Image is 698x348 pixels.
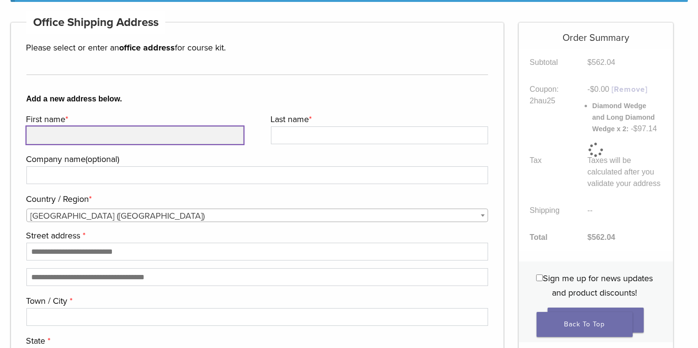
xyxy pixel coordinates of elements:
button: Place order [548,308,644,333]
h5: Order Summary [519,23,673,44]
label: Company name [26,152,486,166]
span: Country / Region [26,209,489,222]
label: First name [26,112,241,126]
label: Country / Region [26,192,486,206]
label: Last name [271,112,486,126]
span: (optional) [86,154,120,164]
label: Town / City [26,294,486,308]
h4: Office Shipping Address [26,11,166,34]
strong: office address [120,42,175,53]
p: Please select or enter an for course kit. [26,40,489,55]
b: Add a new address below. [26,93,489,105]
label: State [26,334,486,348]
a: Back To Top [537,312,633,337]
span: United States (US) [27,209,488,223]
label: Street address [26,228,486,243]
span: Sign me up for news updates and product discounts! [543,273,653,298]
input: Sign me up for news updates and product discounts! [536,274,543,281]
